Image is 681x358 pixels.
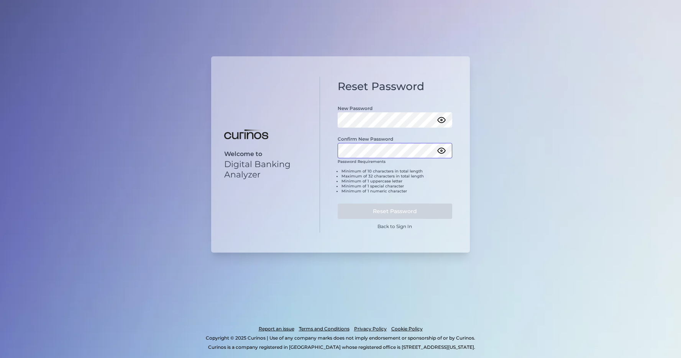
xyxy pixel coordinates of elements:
li: Maximum of 32 characters in total length [341,174,453,179]
div: Password Requirements [338,159,453,200]
li: Minimum of 1 uppercase letter [341,179,453,184]
a: Back to Sign In [377,223,412,229]
li: Minimum of 1 special character [341,184,453,189]
a: Privacy Policy [354,324,387,333]
a: Terms and Conditions [299,324,350,333]
li: Minimum of 1 numeric character [341,189,453,194]
a: Report an issue [259,324,294,333]
label: New Password [338,105,372,111]
label: Confirm New Password [338,136,393,142]
h1: Reset Password [338,80,453,93]
p: Digital Banking Analyzer [224,159,307,180]
p: Copyright © 2025 Curinos | Use of any company marks does not imply endorsement or sponsorship of ... [38,333,643,343]
li: Minimum of 10 characters in total length [341,169,453,174]
img: Digital Banking Analyzer [224,130,268,140]
p: Curinos is a company registered in [GEOGRAPHIC_DATA] whose registered office is [STREET_ADDRESS][... [40,343,643,352]
button: Reset Password [338,204,453,219]
a: Cookie Policy [391,324,423,333]
p: Welcome to [224,150,307,158]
